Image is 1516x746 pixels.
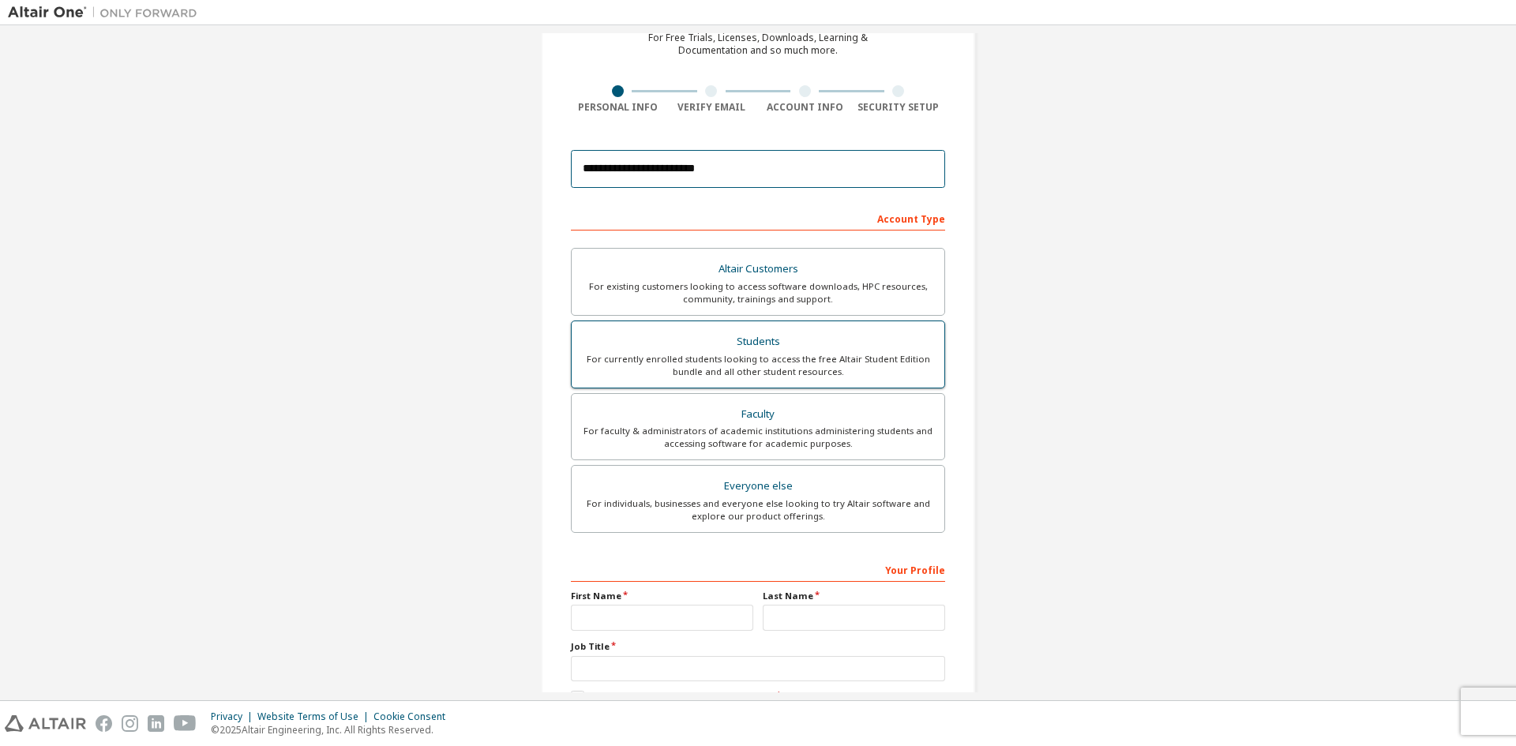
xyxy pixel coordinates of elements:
div: Privacy [211,710,257,723]
div: Altair Customers [581,258,935,280]
div: Verify Email [665,101,759,114]
div: Cookie Consent [373,710,455,723]
div: Website Terms of Use [257,710,373,723]
img: facebook.svg [96,715,112,732]
div: For existing customers looking to access software downloads, HPC resources, community, trainings ... [581,280,935,306]
label: Last Name [763,590,945,602]
div: Account Info [758,101,852,114]
img: youtube.svg [174,715,197,732]
label: I accept the [571,691,774,704]
img: linkedin.svg [148,715,164,732]
img: Altair One [8,5,205,21]
label: First Name [571,590,753,602]
div: Students [581,331,935,353]
div: For individuals, businesses and everyone else looking to try Altair software and explore our prod... [581,497,935,523]
p: © 2025 Altair Engineering, Inc. All Rights Reserved. [211,723,455,737]
img: instagram.svg [122,715,138,732]
div: Account Type [571,205,945,231]
div: For faculty & administrators of academic institutions administering students and accessing softwa... [581,425,935,450]
label: Job Title [571,640,945,653]
div: Faculty [581,403,935,425]
div: Personal Info [571,101,665,114]
div: For Free Trials, Licenses, Downloads, Learning & Documentation and so much more. [648,32,868,57]
img: altair_logo.svg [5,715,86,732]
div: Security Setup [852,101,946,114]
div: For currently enrolled students looking to access the free Altair Student Edition bundle and all ... [581,353,935,378]
div: Everyone else [581,475,935,497]
div: Your Profile [571,557,945,582]
a: End-User License Agreement [643,691,774,704]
